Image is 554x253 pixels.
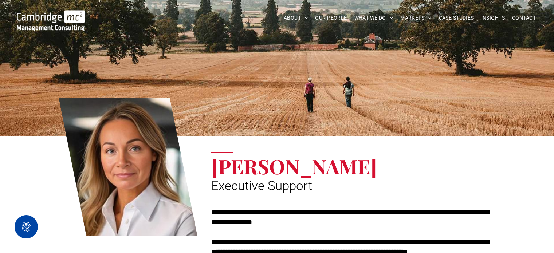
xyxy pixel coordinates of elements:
span: [PERSON_NAME] [211,153,377,179]
a: CONTACT [508,12,539,24]
a: Your Business Transformed | Cambridge Management Consulting [17,11,85,19]
a: ABOUT [280,12,312,24]
img: Go to Homepage [17,10,85,31]
a: MARKETS [397,12,435,24]
span: Executive Support [211,178,312,193]
a: Kate Hancock | Executive Support | Cambridge Management Consulting [59,96,198,238]
a: WHAT WE DO [351,12,397,24]
a: CASE STUDIES [435,12,478,24]
a: OUR PEOPLE [311,12,350,24]
a: INSIGHTS [478,12,508,24]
